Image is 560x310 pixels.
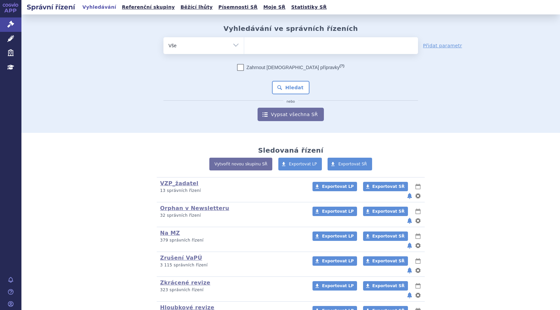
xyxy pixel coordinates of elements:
[216,3,260,12] a: Písemnosti SŘ
[363,231,408,241] a: Exportovat SŘ
[237,64,344,71] label: Zahrnout [DEMOGRAPHIC_DATA] přípravky
[179,3,215,12] a: Běžící lhůty
[120,3,177,12] a: Referenční skupiny
[406,242,413,250] button: notifikace
[160,205,229,211] a: Orphan v Newsletteru
[322,209,354,214] span: Exportovat LP
[415,192,421,200] button: nastavení
[283,100,298,104] i: nebo
[415,242,421,250] button: nastavení
[160,230,180,236] a: Na MZ
[423,42,462,49] a: Přidat parametr
[415,282,421,290] button: lhůty
[209,158,272,170] a: Vytvořit novou skupinu SŘ
[415,257,421,265] button: lhůty
[415,291,421,299] button: nastavení
[278,158,322,170] a: Exportovat LP
[372,283,405,288] span: Exportovat SŘ
[406,192,413,200] button: notifikace
[160,279,210,286] a: Zkrácené revize
[21,2,80,12] h2: Správní řízení
[160,188,304,194] p: 13 správních řízení
[363,281,408,291] a: Exportovat SŘ
[415,183,421,191] button: lhůty
[312,281,357,291] a: Exportovat LP
[312,182,357,191] a: Exportovat LP
[406,266,413,274] button: notifikace
[160,262,304,268] p: 3 115 správních řízení
[372,209,405,214] span: Exportovat SŘ
[415,207,421,215] button: lhůty
[261,3,287,12] a: Moje SŘ
[372,259,405,263] span: Exportovat SŘ
[415,266,421,274] button: nastavení
[160,238,304,243] p: 379 správních řízení
[406,291,413,299] button: notifikace
[160,213,304,218] p: 32 správních řízení
[363,207,408,216] a: Exportovat SŘ
[223,24,358,33] h2: Vyhledávání ve správních řízeních
[258,108,324,121] a: Vypsat všechna SŘ
[372,234,405,239] span: Exportovat SŘ
[338,162,367,166] span: Exportovat SŘ
[363,182,408,191] a: Exportovat SŘ
[258,146,323,154] h2: Sledovaná řízení
[312,207,357,216] a: Exportovat LP
[415,217,421,225] button: nastavení
[372,184,405,189] span: Exportovat SŘ
[272,81,310,94] button: Hledat
[322,283,354,288] span: Exportovat LP
[312,256,357,266] a: Exportovat LP
[160,180,198,187] a: VZP_žadatel
[289,3,329,12] a: Statistiky SŘ
[322,234,354,239] span: Exportovat LP
[322,259,354,263] span: Exportovat LP
[328,158,372,170] a: Exportovat SŘ
[322,184,354,189] span: Exportovat LP
[80,3,118,12] a: Vyhledávání
[160,255,202,261] a: Zrušení VaPÚ
[160,287,304,293] p: 323 správních řízení
[289,162,317,166] span: Exportovat LP
[312,231,357,241] a: Exportovat LP
[406,217,413,225] button: notifikace
[415,232,421,240] button: lhůty
[363,256,408,266] a: Exportovat SŘ
[340,64,344,68] abbr: (?)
